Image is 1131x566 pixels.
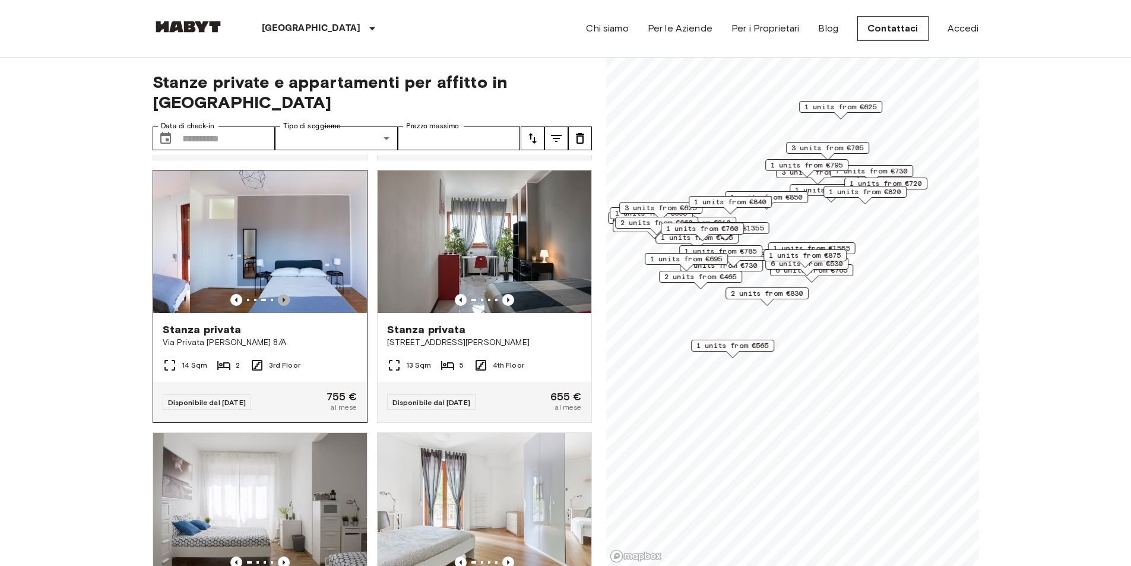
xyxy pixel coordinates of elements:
[406,121,459,131] label: Prezzo massimo
[392,398,470,407] span: Disponibile dal [DATE]
[818,21,838,36] a: Blog
[661,223,744,241] div: Map marker
[648,21,712,36] a: Per le Aziende
[615,217,698,235] div: Map marker
[763,249,847,268] div: Map marker
[586,21,628,36] a: Chi siamo
[725,191,808,210] div: Map marker
[608,212,691,230] div: Map marker
[768,242,855,261] div: Map marker
[387,322,466,337] span: Stanza privata
[771,160,843,170] span: 1 units from €795
[658,217,731,228] span: 2 units from €810
[613,219,696,237] div: Map marker
[521,127,544,150] button: tune
[731,21,800,36] a: Per i Proprietari
[765,159,848,178] div: Map marker
[262,21,361,36] p: [GEOGRAPHIC_DATA]
[773,243,850,254] span: 1 units from €1565
[857,16,929,41] a: Contattaci
[682,222,769,241] div: Map marker
[283,121,341,131] label: Tipo di soggiorno
[568,127,592,150] button: tune
[650,254,723,264] span: 1 units from €695
[278,294,290,306] button: Previous image
[493,360,524,371] span: 4th Floor
[153,72,592,112] span: Stanze private e appartamenti per affitto in [GEOGRAPHIC_DATA]
[689,196,772,214] div: Map marker
[544,127,568,150] button: tune
[730,192,803,203] span: 1 units from €850
[182,360,208,371] span: 14 Sqm
[236,360,240,371] span: 2
[625,203,697,213] span: 3 units from €625
[610,549,662,563] a: Mapbox logo
[460,360,464,371] span: 5
[613,220,696,239] div: Map marker
[804,102,877,112] span: 1 units from €625
[666,223,739,234] span: 1 units from €760
[687,223,763,233] span: 1 units from €1355
[790,184,873,203] div: Map marker
[327,391,357,402] span: 755 €
[694,197,766,207] span: 1 units from €840
[645,253,728,271] div: Map marker
[620,217,693,228] span: 2 units from €660
[163,337,357,349] span: Via Privata [PERSON_NAME] 8/A
[230,294,242,306] button: Previous image
[795,185,867,195] span: 1 units from €770
[799,101,882,119] div: Map marker
[550,391,582,402] span: 655 €
[685,246,757,257] span: 1 units from €785
[696,340,769,351] span: 1 units from €565
[786,142,869,160] div: Map marker
[664,271,737,282] span: 2 units from €465
[161,121,214,131] label: Data di check-in
[406,360,432,371] span: 13 Sqm
[153,21,224,33] img: Habyt
[948,21,979,36] a: Accedi
[769,250,841,261] span: 1 units from €875
[330,402,357,413] span: al mese
[726,287,809,306] div: Map marker
[830,165,913,184] div: Map marker
[619,202,702,220] div: Map marker
[770,264,853,283] div: Map marker
[791,143,864,153] span: 3 units from €705
[153,170,368,423] a: Previous imagePrevious imageStanza privataVia Privata [PERSON_NAME] 8/A14 Sqm23rd FloorDisponibil...
[731,288,803,299] span: 2 units from €830
[835,166,908,176] span: 7 units from €730
[823,186,907,204] div: Map marker
[269,360,300,371] span: 3rd Floor
[377,170,592,423] a: Marketing picture of unit IT-14-009-001-01HPrevious imagePrevious imageStanza privata[STREET_ADDR...
[189,170,403,313] img: Marketing picture of unit IT-14-055-010-002H
[680,260,763,278] div: Map marker
[655,232,739,250] div: Map marker
[844,178,927,196] div: Map marker
[455,294,467,306] button: Previous image
[154,127,178,150] button: Choose date
[691,340,774,358] div: Map marker
[829,186,901,197] span: 1 units from €820
[168,398,246,407] span: Disponibile dal [DATE]
[387,337,582,349] span: [STREET_ADDRESS][PERSON_NAME]
[765,258,848,276] div: Map marker
[679,245,762,264] div: Map marker
[615,208,688,219] span: 1 units from €695
[502,294,514,306] button: Previous image
[555,402,581,413] span: al mese
[653,217,736,235] div: Map marker
[850,178,922,189] span: 1 units from €720
[163,322,242,337] span: Stanza privata
[659,271,742,289] div: Map marker
[610,207,693,226] div: Map marker
[378,170,591,313] img: Marketing picture of unit IT-14-009-001-01H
